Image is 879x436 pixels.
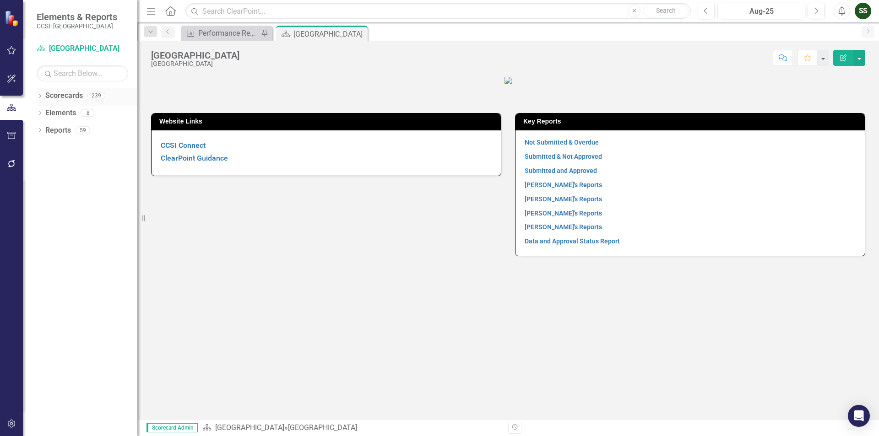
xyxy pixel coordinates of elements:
small: CCSI: [GEOGRAPHIC_DATA] [37,22,117,30]
a: Submitted and Approved [525,167,597,174]
div: » [202,423,501,433]
a: Scorecards [45,91,83,101]
div: 239 [87,92,105,100]
div: Open Intercom Messenger [848,405,870,427]
a: [PERSON_NAME]'s Reports [525,195,602,203]
a: [GEOGRAPHIC_DATA] [37,43,128,54]
a: Elements [45,108,76,118]
div: [GEOGRAPHIC_DATA] [151,50,239,60]
h3: Website Links [159,118,496,125]
a: Performance Report [183,27,259,39]
div: 59 [76,126,90,134]
a: [PERSON_NAME]'s Reports [525,223,602,231]
button: Aug-25 [717,3,805,19]
a: [PERSON_NAME]'s Reports [525,181,602,188]
span: Elements & Reports [37,11,117,22]
a: [PERSON_NAME]'s Reports [525,210,602,217]
a: Data and Approval Status Report [525,237,620,245]
div: Performance Report [198,27,259,39]
a: Not Submitted & Overdue [525,139,599,146]
a: CCSI Connect [161,141,206,150]
button: Search [643,5,689,17]
span: Scorecard Admin [146,423,198,432]
span: Search [656,7,676,14]
div: [GEOGRAPHIC_DATA] [288,423,357,432]
a: ClearPoint Guidance [161,154,228,162]
input: Search ClearPoint... [185,3,691,19]
button: SS [855,3,871,19]
a: Reports [45,125,71,136]
div: Aug-25 [721,6,802,17]
a: Submitted & Not Approved [525,153,602,160]
img: ClearPoint Strategy [5,11,21,27]
img: ECDMH%20Logo%20png.PNG [505,77,512,84]
h3: Key Reports [523,118,860,125]
div: [GEOGRAPHIC_DATA] [151,60,239,67]
div: 8 [81,109,95,117]
a: [GEOGRAPHIC_DATA] [215,423,284,432]
div: [GEOGRAPHIC_DATA] [293,28,365,40]
input: Search Below... [37,65,128,81]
